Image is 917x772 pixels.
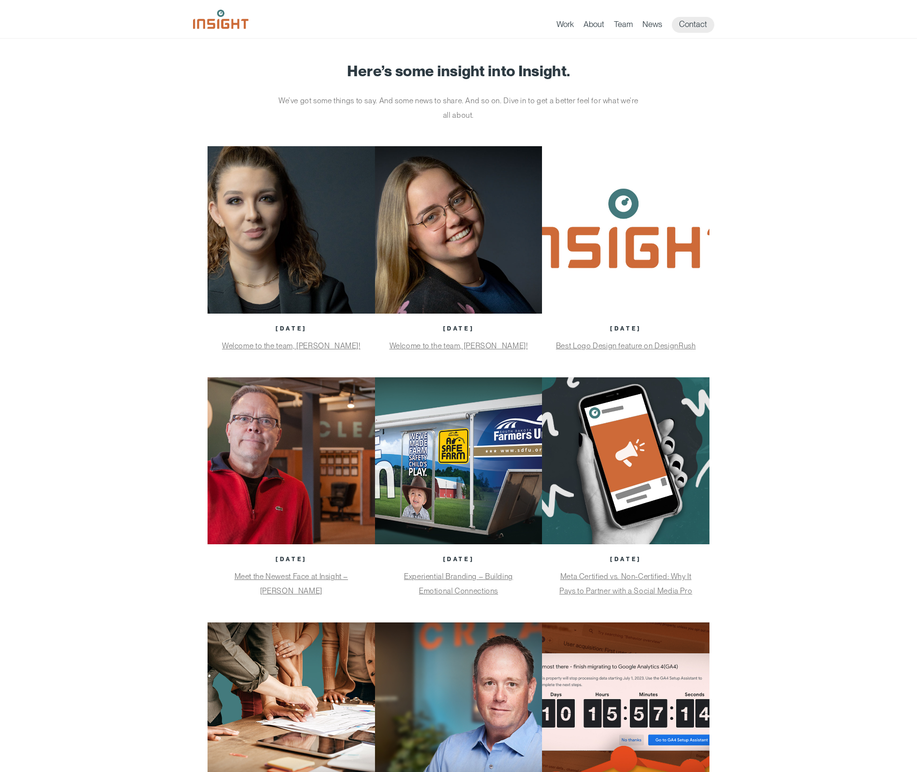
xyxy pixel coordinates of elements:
[220,323,363,334] p: [DATE]
[614,19,633,33] a: Team
[556,19,574,33] a: Work
[387,554,530,565] p: [DATE]
[554,323,697,334] p: [DATE]
[222,341,361,350] a: Welcome to the team, [PERSON_NAME]!
[235,572,348,595] a: Meet the Newest Face at Insight – [PERSON_NAME]
[584,19,604,33] a: About
[559,572,692,595] a: Meta Certified vs. Non-Certified: Why It Pays to Partner with a Social Media Pro
[389,341,528,350] a: Welcome to the team, [PERSON_NAME]!
[672,17,714,33] a: Contact
[556,17,724,33] nav: primary navigation menu
[556,341,696,350] a: Best Logo Design feature on DesignRush
[208,63,709,79] h1: Here’s some insight into Insight.
[554,554,697,565] p: [DATE]
[642,19,662,33] a: News
[404,572,513,595] a: Experiential Branding – Building Emotional Connections
[193,10,249,29] img: Insight Marketing Design
[278,94,639,122] p: We’ve got some things to say. And some news to share. And so on. Dive in to get a better feel for...
[220,554,363,565] p: [DATE]
[387,323,530,334] p: [DATE]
